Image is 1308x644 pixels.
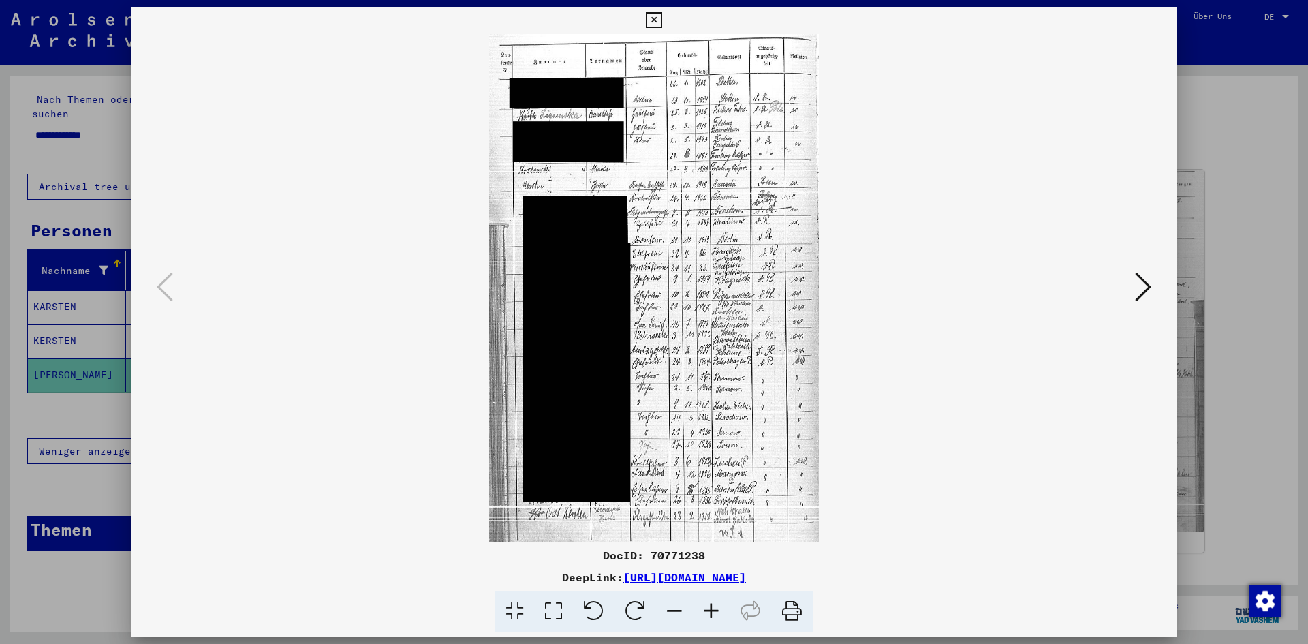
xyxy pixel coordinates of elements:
img: Zustimmung ändern [1249,585,1281,617]
div: DeepLink: [131,569,1177,585]
a: [URL][DOMAIN_NAME] [623,570,746,584]
img: 001.jpg [177,34,1131,542]
div: Zustimmung ändern [1248,584,1281,617]
div: DocID: 70771238 [131,547,1177,564]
